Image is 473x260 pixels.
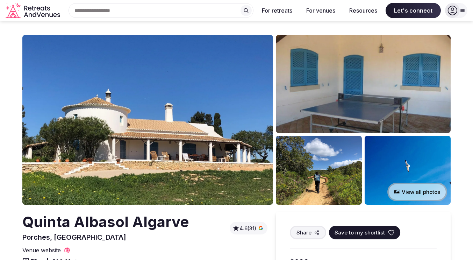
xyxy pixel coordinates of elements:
img: Venue cover photo [22,35,273,205]
img: Venue gallery photo [365,136,451,205]
span: Save to my shortlist [335,229,385,236]
span: Share [296,229,311,236]
h2: Quinta Albasol Algarve [22,212,189,232]
button: Save to my shortlist [329,226,400,239]
span: Venue website [22,246,61,254]
button: View all photos [387,183,447,201]
svg: Retreats and Venues company logo [6,3,62,19]
span: 4.6 (31) [239,225,256,232]
img: Venue gallery photo [276,136,362,205]
button: For venues [301,3,341,18]
button: Resources [344,3,383,18]
a: Venue website [22,246,71,254]
a: Visit the homepage [6,3,62,19]
span: Porches, [GEOGRAPHIC_DATA] [22,233,126,241]
button: 4.6(31) [232,225,265,232]
span: Let's connect [386,3,441,18]
button: Share [290,226,326,239]
button: For retreats [256,3,298,18]
img: Venue gallery photo [276,35,451,133]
